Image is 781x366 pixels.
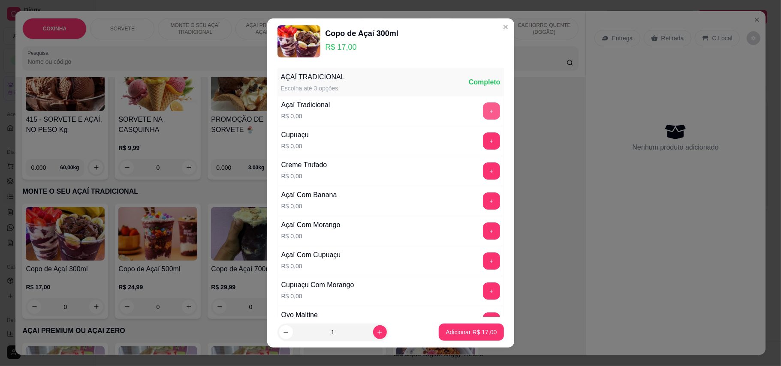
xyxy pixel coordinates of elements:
[281,292,354,300] p: R$ 0,00
[483,252,500,270] button: add
[483,222,500,240] button: add
[439,324,504,341] button: Adicionar R$ 17,00
[281,142,309,150] p: R$ 0,00
[281,250,341,260] div: Açaí Com Cupuaçu
[281,262,341,270] p: R$ 0,00
[483,192,500,210] button: add
[281,72,345,82] div: AÇAÍ TRADICIONAL
[281,190,337,200] div: Açaí Com Banana
[483,132,500,150] button: add
[281,172,327,180] p: R$ 0,00
[281,130,309,140] div: Cupuaçu
[483,162,500,180] button: add
[483,282,500,300] button: add
[281,112,330,120] p: R$ 0,00
[277,25,320,57] img: product-image
[281,232,341,240] p: R$ 0,00
[281,84,345,93] div: Escolha até 3 opções
[499,20,513,34] button: Close
[326,41,398,53] p: R$ 17,00
[281,310,318,320] div: Ovo Maltine
[279,325,293,339] button: decrease-product-quantity
[281,100,330,110] div: Açaí Tradicional
[373,325,387,339] button: increase-product-quantity
[281,160,327,170] div: Creme Trufado
[446,328,497,336] p: Adicionar R$ 17,00
[483,102,500,120] button: add
[281,280,354,290] div: Cupuaçu Com Morango
[281,202,337,210] p: R$ 0,00
[469,77,501,87] div: Completo
[326,27,398,39] div: Copo de Açaí 300ml
[483,312,500,330] button: add
[281,220,341,230] div: Açaí Com Morango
